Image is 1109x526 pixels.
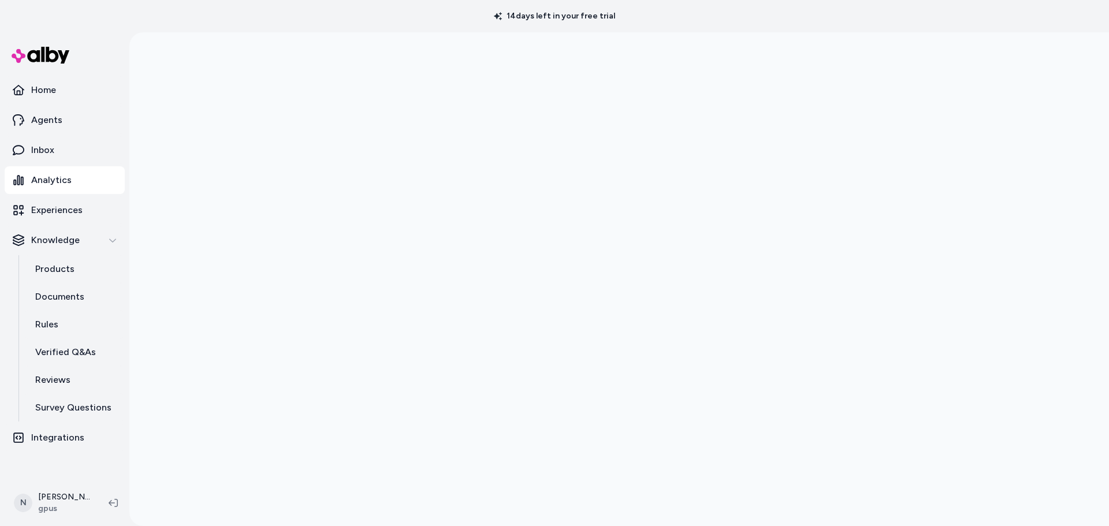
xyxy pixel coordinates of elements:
button: Knowledge [5,226,125,254]
p: 14 days left in your free trial [487,10,622,22]
button: N[PERSON_NAME]gpus [7,484,99,521]
p: Rules [35,318,58,331]
a: Analytics [5,166,125,194]
p: Verified Q&As [35,345,96,359]
a: Verified Q&As [24,338,125,366]
p: Analytics [31,173,72,187]
p: Home [31,83,56,97]
a: Inbox [5,136,125,164]
a: Documents [24,283,125,311]
a: Home [5,76,125,104]
p: Documents [35,290,84,304]
p: Products [35,262,75,276]
p: Agents [31,113,62,127]
a: Rules [24,311,125,338]
p: Experiences [31,203,83,217]
a: Reviews [24,366,125,394]
img: alby Logo [12,47,69,64]
a: Survey Questions [24,394,125,421]
span: gpus [38,503,90,514]
a: Experiences [5,196,125,224]
a: Integrations [5,424,125,452]
p: Integrations [31,431,84,445]
a: Agents [5,106,125,134]
p: Knowledge [31,233,80,247]
p: Inbox [31,143,54,157]
p: [PERSON_NAME] [38,491,90,503]
a: Products [24,255,125,283]
span: N [14,494,32,512]
p: Survey Questions [35,401,111,415]
p: Reviews [35,373,70,387]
